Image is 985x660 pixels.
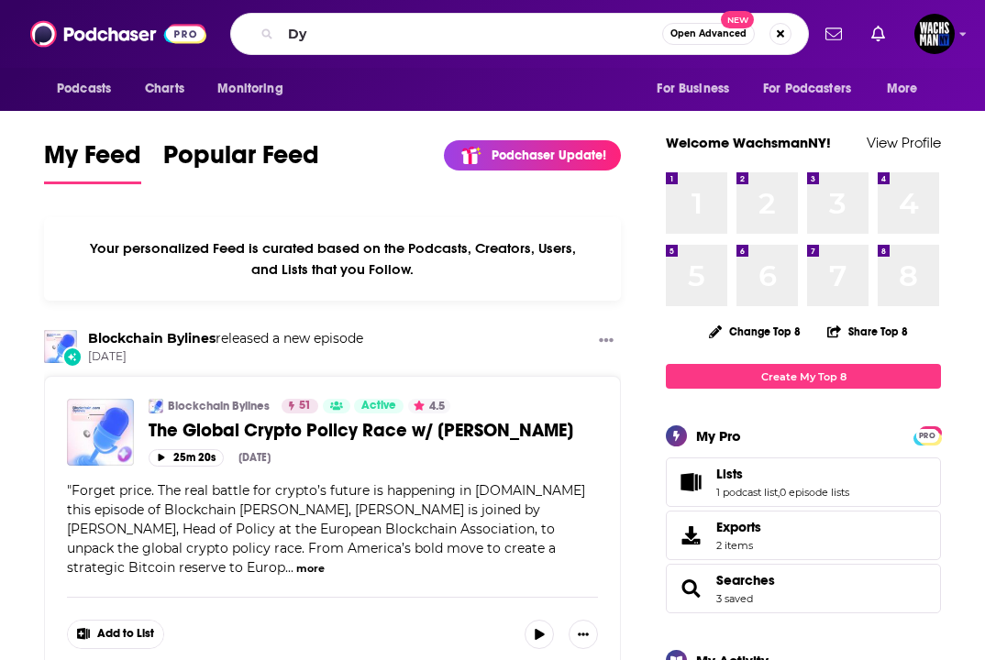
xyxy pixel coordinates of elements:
[763,76,851,102] span: For Podcasters
[874,71,941,106] button: open menu
[282,399,318,413] a: 51
[217,76,282,102] span: Monitoring
[666,564,941,613] span: Searches
[751,71,878,106] button: open menu
[826,313,909,349] button: Share Top 8
[97,627,154,641] span: Add to List
[361,397,396,415] span: Active
[644,71,752,106] button: open menu
[149,449,224,467] button: 25m 20s
[44,71,135,106] button: open menu
[716,572,775,588] a: Searches
[666,511,941,560] a: Exports
[662,23,755,45] button: Open AdvancedNew
[867,134,941,151] a: View Profile
[721,11,754,28] span: New
[716,466,849,482] a: Lists
[354,399,404,413] a: Active
[492,148,606,163] p: Podchaser Update!
[44,330,77,363] img: Blockchain Bylines
[133,71,195,106] a: Charts
[67,482,585,576] span: "
[914,14,955,54] button: Show profile menu
[716,486,778,499] a: 1 podcast list
[716,539,761,552] span: 2 items
[57,76,111,102] span: Podcasts
[145,76,184,102] span: Charts
[914,14,955,54] span: Logged in as WachsmanNY
[149,419,598,442] a: The Global Crypto Policy Race w/ [PERSON_NAME]
[672,576,709,601] a: Searches
[698,320,812,343] button: Change Top 8
[88,349,363,365] span: [DATE]
[657,76,729,102] span: For Business
[666,134,831,151] a: Welcome WachsmanNY!
[887,76,918,102] span: More
[670,29,747,38] span: Open Advanced
[68,621,163,648] button: Show More Button
[818,18,849,49] a: Show notifications dropdown
[149,399,163,413] img: Blockchain Bylines
[44,139,141,181] span: My Feed
[914,14,955,54] img: User Profile
[30,16,206,51] img: Podchaser - Follow, Share and Rate Podcasts
[44,217,621,301] div: Your personalized Feed is curated based on the Podcasts, Creators, Users, and Lists that you Follow.
[230,13,809,55] div: Search podcasts, credits, & more...
[88,330,216,346] a: Blockchain Bylines
[299,397,311,415] span: 51
[281,19,662,49] input: Search podcasts, credits, & more...
[916,429,938,443] span: PRO
[62,346,83,367] div: New Episode
[163,139,319,181] span: Popular Feed
[780,486,849,499] a: 0 episode lists
[296,561,325,577] button: more
[285,559,293,576] span: ...
[778,486,780,499] span: ,
[149,419,573,442] span: The Global Crypto Policy Race w/ [PERSON_NAME]
[672,469,709,495] a: Lists
[672,522,709,548] span: Exports
[916,428,938,442] a: PRO
[696,427,741,445] div: My Pro
[88,330,363,347] h3: released a new episode
[205,71,306,106] button: open menu
[44,139,141,184] a: My Feed
[716,466,743,482] span: Lists
[569,620,598,649] button: Show More Button
[408,399,450,413] button: 4.5
[716,519,761,535] span: Exports
[238,451,271,464] div: [DATE]
[592,330,621,353] button: Show More Button
[666,457,941,507] span: Lists
[666,364,941,389] a: Create My Top 8
[168,399,270,413] a: Blockchain Bylines
[716,592,753,605] a: 3 saved
[864,18,892,49] a: Show notifications dropdown
[67,482,585,576] span: Forget price. The real battle for crypto’s future is happening in [DOMAIN_NAME] this episode of B...
[163,139,319,184] a: Popular Feed
[67,399,134,466] img: The Global Crypto Policy Race w/ Erwin Voloder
